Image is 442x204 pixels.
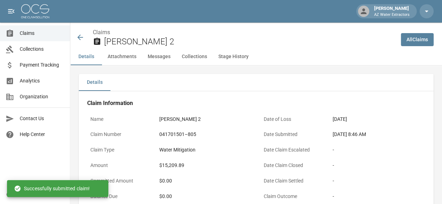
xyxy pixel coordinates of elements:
[159,177,249,185] div: $0.00
[20,45,64,53] span: Collections
[20,131,64,138] span: Help Center
[333,193,422,200] div: -
[70,48,442,65] div: anchor tabs
[102,48,142,65] button: Attachments
[401,33,434,46] a: AllClaims
[104,37,395,47] h2: [PERSON_NAME] 2
[20,115,64,122] span: Contact Us
[20,77,64,85] span: Analytics
[87,100,425,107] h4: Claim Information
[261,112,324,126] p: Date of Loss
[87,143,150,157] p: Claim Type
[6,191,64,198] div: © 2025 One Claim Solution
[20,30,64,37] span: Claims
[159,131,196,138] div: 041701501–805
[87,190,150,203] p: Balance Due
[93,28,395,37] nav: breadcrumb
[333,116,347,123] div: [DATE]
[261,190,324,203] p: Claim Outcome
[333,146,422,154] div: -
[87,112,150,126] p: Name
[176,48,213,65] button: Collections
[159,116,201,123] div: [PERSON_NAME] 2
[261,159,324,172] p: Date Claim Closed
[261,128,324,141] p: Date Submitted
[87,159,150,172] p: Amount
[93,29,110,36] a: Claims
[371,5,412,18] div: [PERSON_NAME]
[21,4,49,18] img: ocs-logo-white-transparent.png
[213,48,254,65] button: Stage History
[14,182,90,195] div: Successfully submitted claim!
[374,12,410,18] p: AZ Water Extractors
[20,61,64,69] span: Payment Tracking
[20,93,64,100] span: Organization
[261,174,324,188] p: Date Claim Settled
[79,74,434,91] div: details tabs
[261,143,324,157] p: Date Claim Escalated
[333,131,422,138] div: [DATE] 8:46 AM
[70,48,102,65] button: Details
[159,162,184,169] div: $15,209.89
[79,74,110,91] button: Details
[159,146,196,154] div: Water Mitigation
[142,48,176,65] button: Messages
[87,174,150,188] p: Committed Amount
[87,128,150,141] p: Claim Number
[4,4,18,18] button: open drawer
[333,162,422,169] div: -
[333,177,422,185] div: -
[159,193,249,200] div: $0.00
